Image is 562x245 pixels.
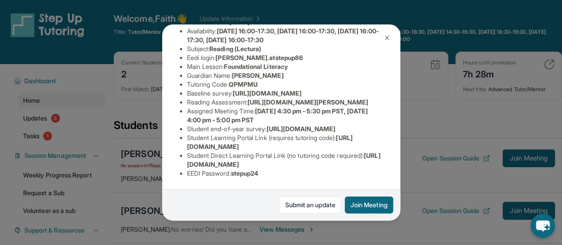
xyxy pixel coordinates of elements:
[187,44,383,53] li: Subject :
[187,62,383,71] li: Main Lesson :
[187,53,383,62] li: Eedi login :
[187,169,383,178] li: EEDI Password :
[231,169,259,177] span: stepup24
[209,45,261,52] span: Reading (Lectura)
[279,197,341,213] a: Submit an update
[187,125,383,133] li: Student end-of-year survey :
[232,72,284,79] span: [PERSON_NAME]
[266,125,335,133] span: [URL][DOMAIN_NAME]
[187,27,383,44] li: Availability:
[233,89,302,97] span: [URL][DOMAIN_NAME]
[215,54,303,61] span: [PERSON_NAME].atstepup86
[187,107,383,125] li: Assigned Meeting Time :
[224,63,287,70] span: Foundational Literacy
[187,151,383,169] li: Student Direct Learning Portal Link (no tutoring code required) :
[187,27,379,44] span: [DATE] 16:00-17:30, [DATE] 16:00-17:30, [DATE] 16:00-17:30, [DATE] 16:00-17:30
[229,80,258,88] span: QPMPMU
[247,98,368,106] span: [URL][DOMAIN_NAME][PERSON_NAME]
[187,133,383,151] li: Student Learning Portal Link (requires tutoring code) :
[187,107,368,124] span: [DATE] 4:30 pm - 5:30 pm PST, [DATE] 4:00 pm - 5:00 pm PST
[187,80,383,89] li: Tutoring Code :
[187,98,383,107] li: Reading Assessment :
[187,71,383,80] li: Guardian Name :
[187,89,383,98] li: Baseline survey :
[383,34,391,41] img: Close Icon
[345,197,393,213] button: Join Meeting
[530,213,555,238] button: chat-button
